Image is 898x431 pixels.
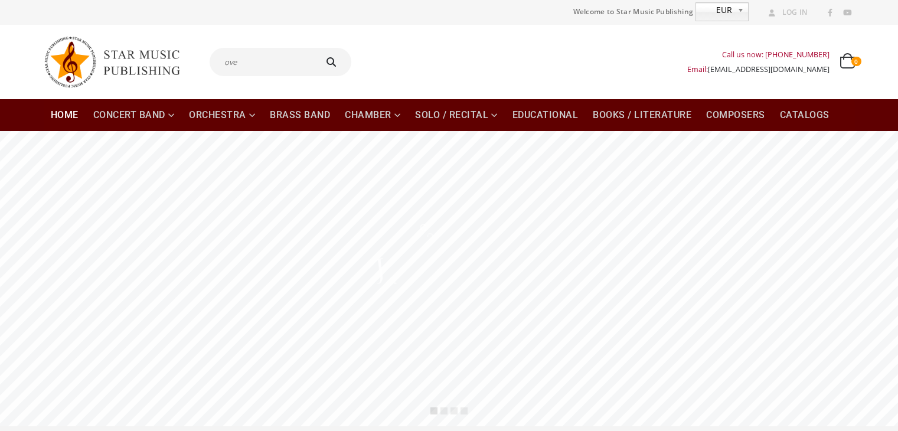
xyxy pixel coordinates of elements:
[418,213,429,243] div: C
[851,57,861,66] span: 0
[822,5,838,21] a: Facebook
[708,64,830,74] a: [EMAIL_ADDRESS][DOMAIN_NAME]
[263,99,337,131] a: Brass Band
[687,62,830,77] div: Email:
[210,48,314,76] input: I'm searching for...
[696,3,733,17] span: EUR
[764,5,808,20] a: Log In
[86,99,182,131] a: Concert Band
[44,99,86,131] a: Home
[586,99,698,131] a: Books / Literature
[773,99,837,131] a: Catalogs
[687,47,830,62] div: Call us now: [PHONE_NUMBER]
[699,99,772,131] a: Composers
[182,99,262,131] a: Orchestra
[573,3,694,21] span: Welcome to Star Music Publishing
[505,99,586,131] a: Educational
[840,5,855,21] a: Youtube
[408,99,505,131] a: Solo / Recital
[371,237,388,296] div: J
[338,99,407,131] a: Chamber
[44,31,191,93] img: Star Music Publishing
[314,48,352,76] button: Search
